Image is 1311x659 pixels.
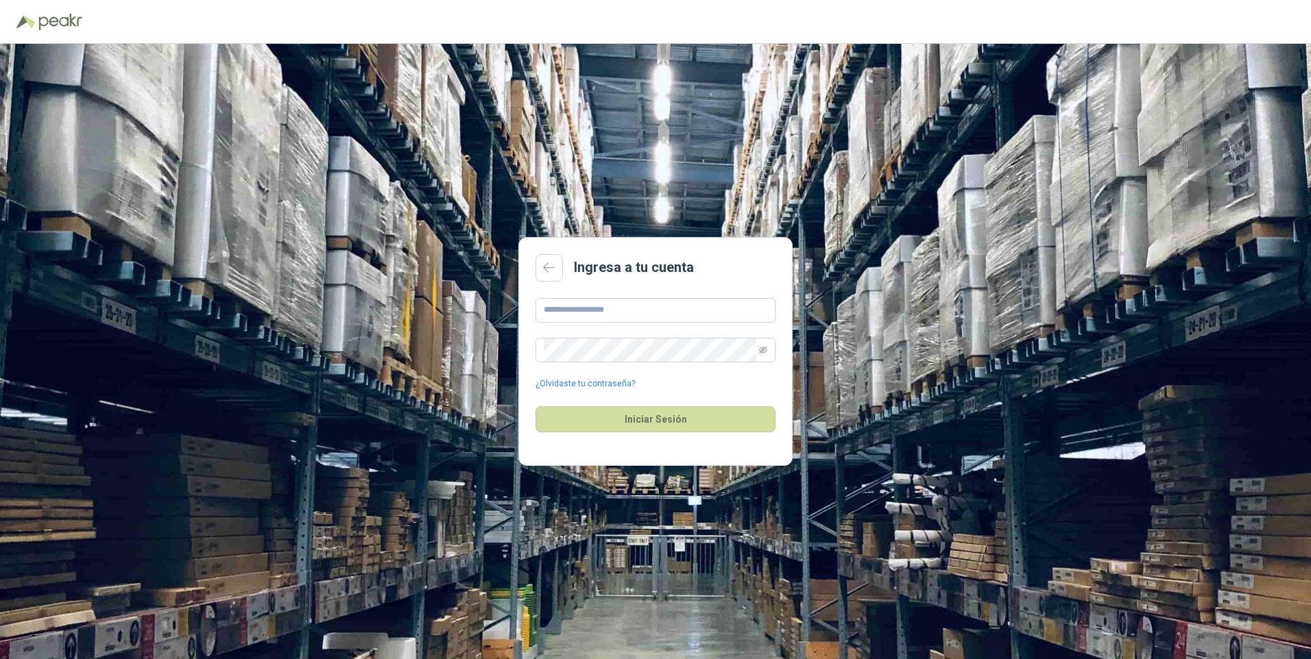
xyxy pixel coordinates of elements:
h2: Ingresa a tu cuenta [574,257,694,278]
img: Logo [16,15,36,29]
img: Peakr [38,14,82,30]
a: ¿Olvidaste tu contraseña? [536,377,635,390]
span: eye-invisible [759,346,767,354]
button: Iniciar Sesión [536,406,775,432]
